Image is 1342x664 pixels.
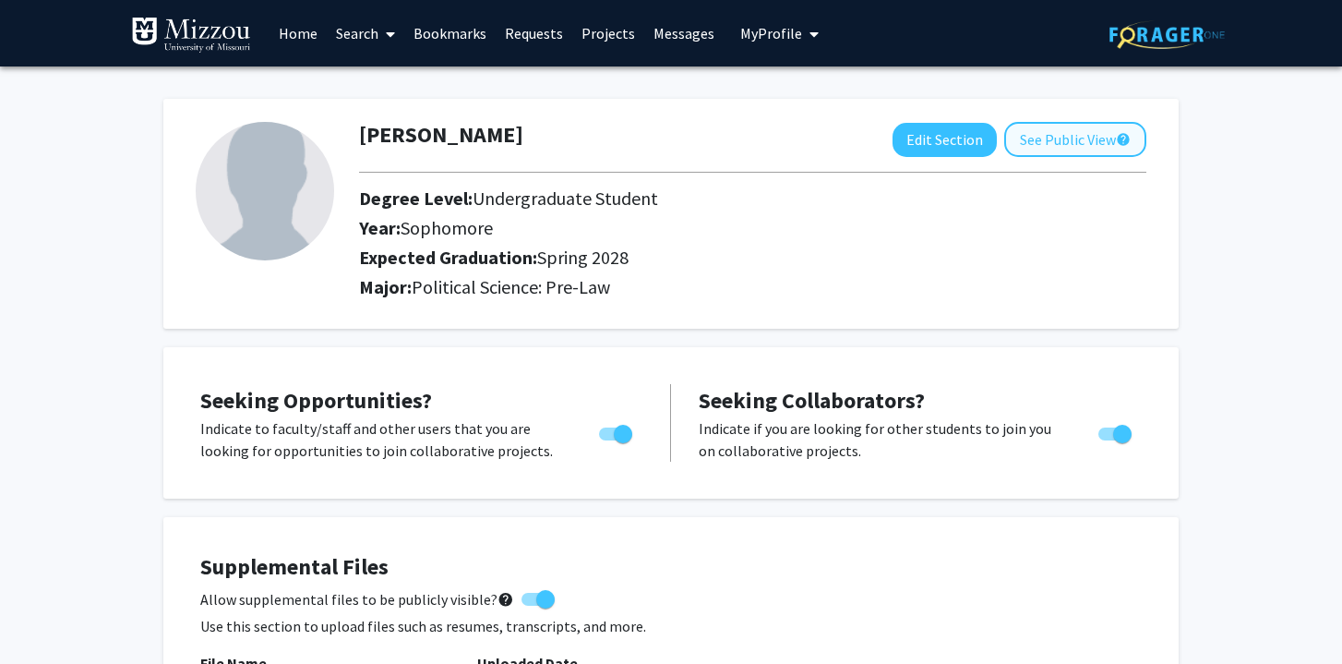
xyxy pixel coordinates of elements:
[473,187,658,210] span: Undergraduate Student
[1116,128,1131,151] mat-icon: help
[359,187,1117,210] h2: Degree Level:
[496,1,572,66] a: Requests
[699,417,1063,462] p: Indicate if you are looking for other students to join you on collaborative projects.
[200,615,1142,637] p: Use this section to upload files such as resumes, transcripts, and more.
[200,554,1142,581] h4: Supplemental Files
[327,1,404,66] a: Search
[1109,20,1225,49] img: ForagerOne Logo
[893,123,997,157] button: Edit Section
[404,1,496,66] a: Bookmarks
[359,276,1146,298] h2: Major:
[412,275,610,298] span: Political Science: Pre-Law
[740,24,802,42] span: My Profile
[699,386,925,415] span: Seeking Collaborators?
[497,588,514,610] mat-icon: help
[196,122,334,260] img: Profile Picture
[131,17,251,54] img: University of Missouri Logo
[270,1,327,66] a: Home
[572,1,644,66] a: Projects
[359,247,1117,269] h2: Expected Graduation:
[1091,417,1142,445] div: Toggle
[401,216,493,239] span: Sophomore
[200,417,564,462] p: Indicate to faculty/staff and other users that you are looking for opportunities to join collabor...
[644,1,724,66] a: Messages
[200,386,432,415] span: Seeking Opportunities?
[359,122,523,149] h1: [PERSON_NAME]
[14,581,78,650] iframe: Chat
[1004,122,1146,157] button: See Public View
[200,588,514,610] span: Allow supplemental files to be publicly visible?
[592,417,642,445] div: Toggle
[537,246,629,269] span: Spring 2028
[359,217,1117,239] h2: Year:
